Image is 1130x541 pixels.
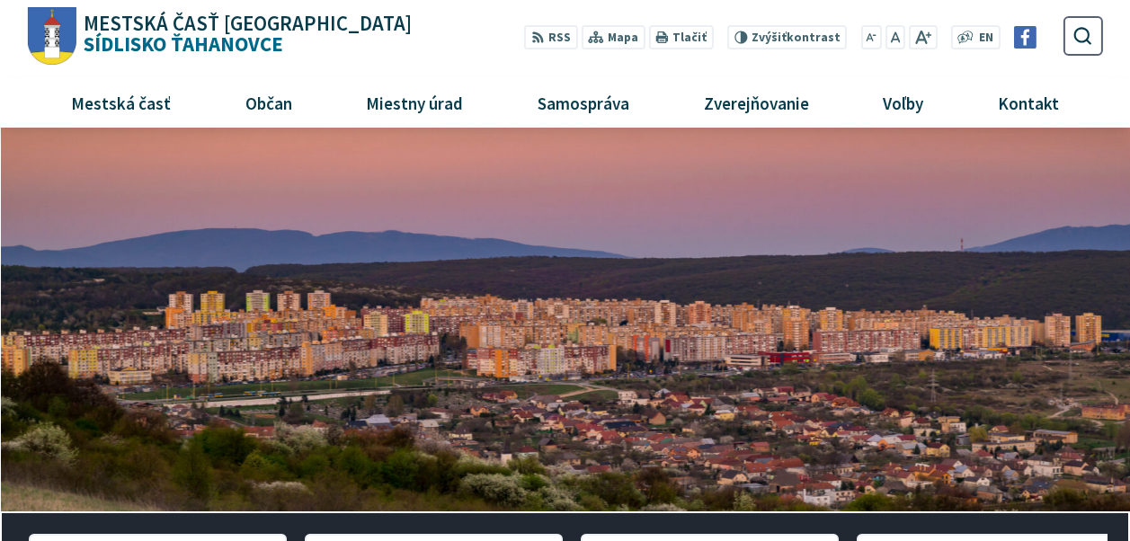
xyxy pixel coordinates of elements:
[752,30,787,45] span: Zvýšiť
[336,78,494,127] a: Miestny úrad
[967,78,1089,127] a: Kontakt
[27,7,411,66] a: Logo Sídlisko Ťahanovce, prejsť na domovskú stránku.
[360,78,470,127] span: Miestny úrad
[530,78,636,127] span: Samospráva
[1014,26,1037,49] img: Prejsť na Facebook stránku
[548,29,571,48] span: RSS
[238,78,298,127] span: Občan
[876,78,930,127] span: Voľby
[581,25,645,49] a: Mapa
[76,13,412,55] h1: Sídlisko Ťahanovce
[885,25,905,49] button: Nastaviť pôvodnú veľkosť písma
[672,31,707,45] span: Tlačiť
[84,13,412,34] span: Mestská časť [GEOGRAPHIC_DATA]
[979,29,993,48] span: EN
[852,78,953,127] a: Voľby
[991,78,1065,127] span: Kontakt
[65,78,178,127] span: Mestská časť
[41,78,201,127] a: Mestská časť
[909,25,937,49] button: Zväčšiť veľkosť písma
[752,31,841,45] span: kontrast
[608,29,638,48] span: Mapa
[507,78,659,127] a: Samospráva
[861,25,883,49] button: Zmenšiť veľkosť písma
[727,25,847,49] button: Zvýšiťkontrast
[215,78,322,127] a: Občan
[27,7,76,66] img: Prejsť na domovskú stránku
[697,78,815,127] span: Zverejňovanie
[524,25,577,49] a: RSS
[974,29,998,48] a: EN
[673,78,839,127] a: Zverejňovanie
[648,25,713,49] button: Tlačiť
